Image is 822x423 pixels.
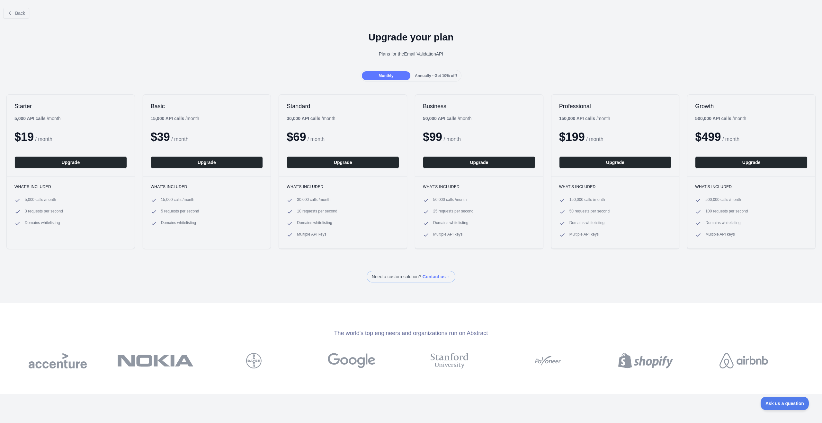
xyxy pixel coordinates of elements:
[559,156,672,168] button: Upgrade
[287,156,399,168] button: Upgrade
[761,397,809,410] iframe: Toggle Customer Support
[444,136,461,142] span: / month
[559,130,585,143] span: $ 199
[423,156,535,168] button: Upgrade
[423,130,442,143] span: $ 99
